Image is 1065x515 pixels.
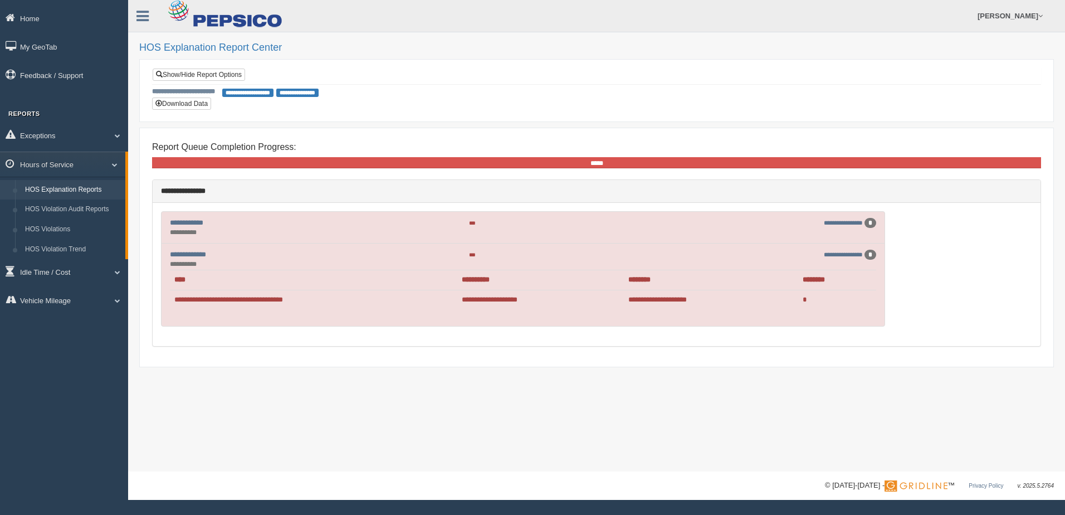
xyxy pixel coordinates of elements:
h4: Report Queue Completion Progress: [152,142,1041,152]
a: HOS Explanation Reports [20,180,125,200]
button: Download Data [152,98,211,110]
a: Privacy Policy [969,483,1003,489]
img: Gridline [885,480,947,492]
a: HOS Violations [20,220,125,240]
a: Show/Hide Report Options [153,69,245,81]
a: HOS Violation Audit Reports [20,200,125,220]
a: HOS Violation Trend [20,240,125,260]
div: © [DATE]-[DATE] - ™ [825,480,1054,492]
span: v. 2025.5.2764 [1018,483,1054,489]
h2: HOS Explanation Report Center [139,42,1054,54]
